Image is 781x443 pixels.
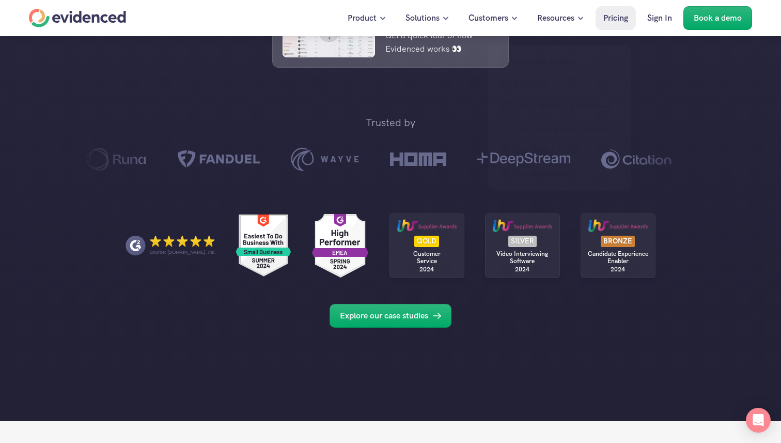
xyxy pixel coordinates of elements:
[405,11,440,25] p: Solutions
[694,11,742,25] p: Book a demo
[390,257,463,265] p: Service
[746,408,771,433] div: Open Intercom Messenger
[390,250,463,257] p: Customer
[235,215,291,277] div: G2 reviews
[603,237,632,245] p: BRONZE
[639,6,680,30] a: Sign In
[29,9,126,27] a: Home
[150,249,215,255] p: Source: [DOMAIN_NAME], Inc.
[490,250,555,265] p: Video Interviewing Software
[312,215,368,277] div: G2 reviews
[647,11,672,25] p: Sign In
[31,188,750,294] a: Source: [DOMAIN_NAME], Inc.G2 reviewsG2 reviewsGOLDCustomerService2024SILVERVideo Interviewing So...
[468,11,508,25] p: Customers
[417,237,436,245] p: GOLD
[366,114,415,131] p: Trusted by
[515,266,529,273] p: 2024
[603,11,628,25] p: Pricing
[511,237,534,245] p: SILVER
[330,304,451,328] a: Explore our case studies
[537,11,574,25] p: Resources
[348,11,377,25] p: Product
[385,29,483,55] p: Get a quick tour of how Evidenced works 👀
[419,266,434,273] p: 2024
[340,309,428,323] p: Explore our case studies
[596,6,636,30] a: Pricing
[683,6,752,30] a: Book a demo
[611,266,625,273] p: 2024
[586,250,650,265] p: Candidate Experience Enabler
